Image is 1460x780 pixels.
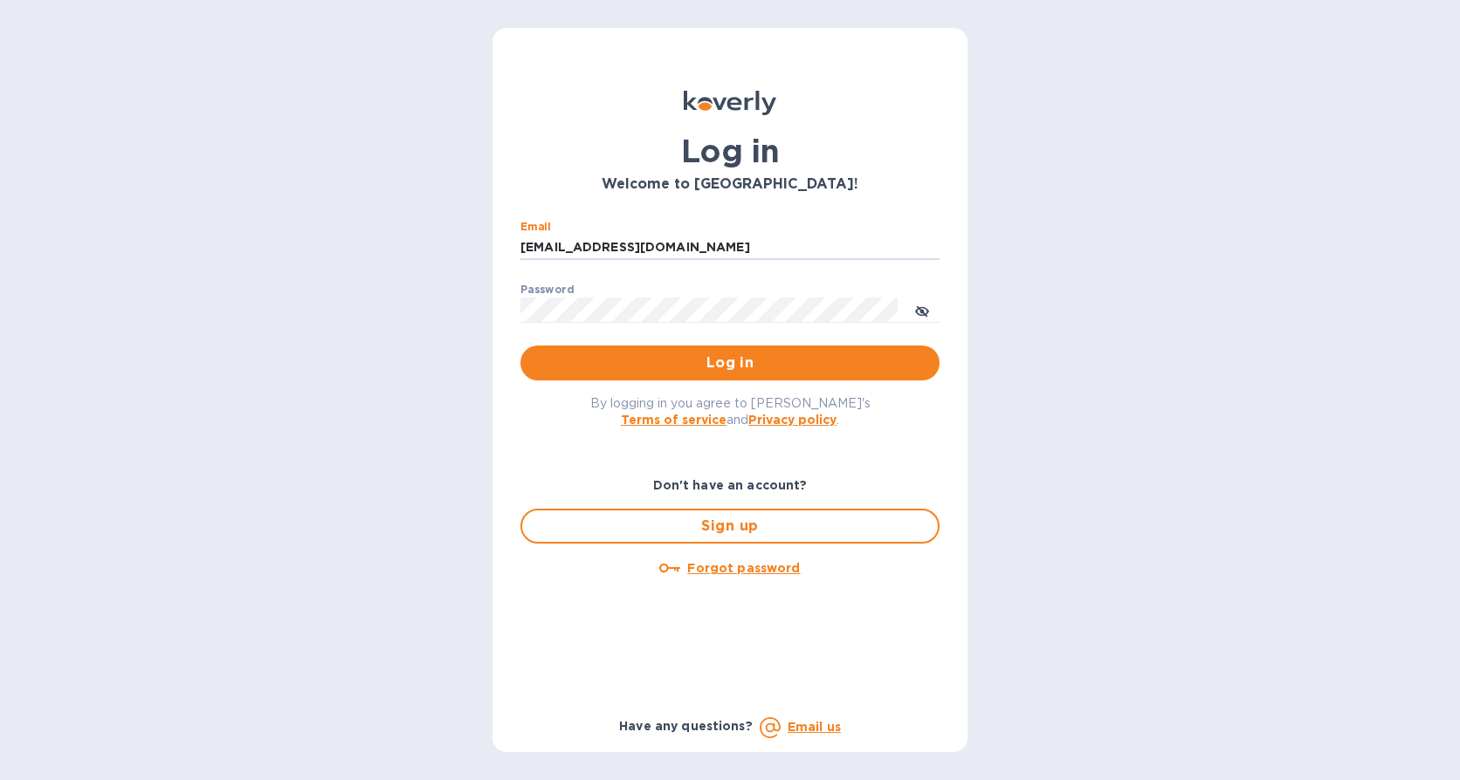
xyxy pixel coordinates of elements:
[520,222,551,232] label: Email
[520,346,940,380] button: Log in
[687,561,800,575] u: Forgot password
[520,235,940,261] input: Enter email address
[748,413,837,427] a: Privacy policy
[905,292,940,327] button: toggle password visibility
[520,133,940,169] h1: Log in
[619,719,753,733] b: Have any questions?
[520,284,574,295] label: Password
[684,91,776,115] img: Koverly
[590,396,871,427] span: By logging in you agree to [PERSON_NAME]'s and .
[536,516,924,537] span: Sign up
[653,478,808,492] b: Don't have an account?
[534,352,926,373] span: Log in
[520,509,940,544] button: Sign up
[520,176,940,193] h3: Welcome to [GEOGRAPHIC_DATA]!
[788,720,841,734] a: Email us
[621,413,727,427] a: Terms of service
